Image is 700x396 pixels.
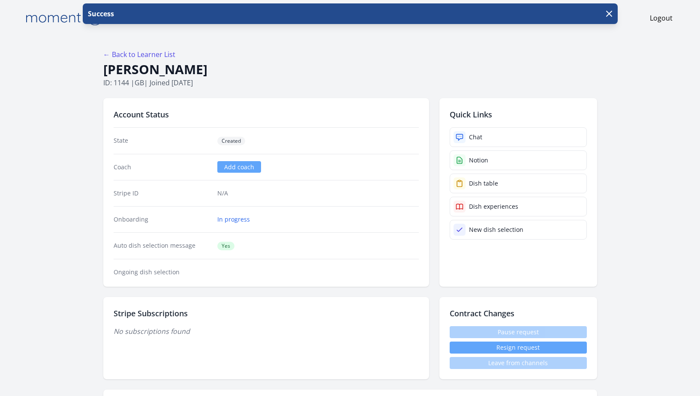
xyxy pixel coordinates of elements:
[217,137,245,145] span: Created
[469,156,488,165] div: Notion
[103,78,597,88] p: ID: 1144 | | Joined [DATE]
[114,163,211,171] dt: Coach
[450,174,587,193] a: Dish table
[86,9,114,19] p: Success
[450,307,587,319] h2: Contract Changes
[469,225,523,234] div: New dish selection
[469,179,498,188] div: Dish table
[135,78,144,87] span: gb
[450,342,587,354] button: Resign request
[114,189,211,198] dt: Stripe ID
[114,268,211,276] dt: Ongoing dish selection
[217,242,234,250] span: Yes
[450,326,587,338] span: Pause request
[114,307,419,319] h2: Stripe Subscriptions
[103,61,597,78] h1: [PERSON_NAME]
[217,189,418,198] p: N/A
[450,357,587,369] span: Leave from channels
[114,215,211,224] dt: Onboarding
[469,133,482,141] div: Chat
[114,326,419,336] p: No subscriptions found
[450,127,587,147] a: Chat
[450,150,587,170] a: Notion
[103,50,175,59] a: ← Back to Learner List
[450,108,587,120] h2: Quick Links
[469,202,518,211] div: Dish experiences
[217,215,250,224] a: In progress
[450,197,587,216] a: Dish experiences
[114,136,211,145] dt: State
[114,241,211,250] dt: Auto dish selection message
[450,220,587,240] a: New dish selection
[217,161,261,173] a: Add coach
[114,108,419,120] h2: Account Status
